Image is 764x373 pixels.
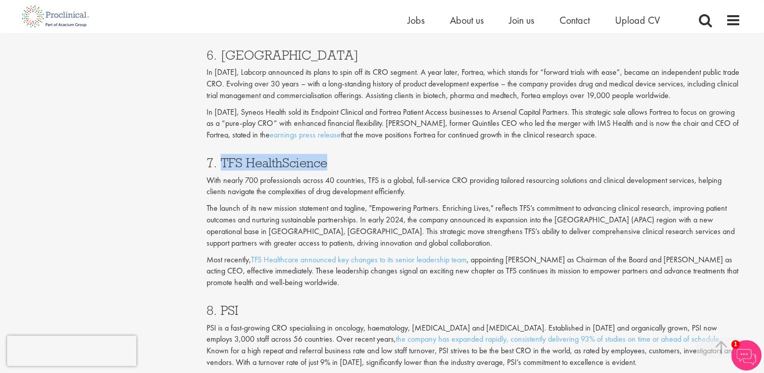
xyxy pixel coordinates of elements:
[509,14,534,27] a: Join us
[207,303,741,316] h3: 8. PSI
[207,106,741,141] p: In [DATE], Syneos Health sold its Endpoint Clinical and Fortrea Patient Access businesses to Arse...
[207,156,741,169] h3: 7. TFS HealthScience
[207,254,741,289] p: Most recently, , appointing [PERSON_NAME] as Chairman of the Board and [PERSON_NAME] as acting CE...
[450,14,484,27] a: About us
[731,340,761,370] img: Chatbot
[207,202,741,248] p: The launch of its new mission statement and tagline, "Empowering Partners. Enriching Lives," refl...
[207,66,741,101] p: In [DATE], Labcorp announced its plans to spin off its CRO segment. A year later, Fortrea, which ...
[207,48,741,61] h3: 6. [GEOGRAPHIC_DATA]
[615,14,660,27] a: Upload CV
[396,333,719,344] a: the company has expanded rapidly, consistently delivering 93% of studies on time or ahead of sche...
[7,336,136,366] iframe: reCAPTCHA
[731,340,740,349] span: 1
[207,174,741,198] p: With nearly 700 professionals across 40 countries, TFS is a global, full-service CRO providing ta...
[207,322,741,368] p: PSI is a fast-growing CRO specialising in oncology, haematology, [MEDICAL_DATA] and [MEDICAL_DATA...
[559,14,590,27] a: Contact
[270,129,341,139] a: earnings press release
[251,254,467,264] a: TFS Healthcare announced key changes to its senior leadership team
[408,14,425,27] a: Jobs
